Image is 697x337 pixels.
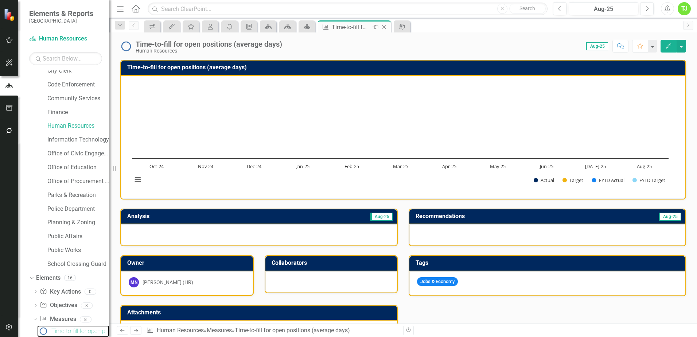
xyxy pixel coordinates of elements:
[127,260,249,266] h3: Owner
[129,82,678,191] div: Chart. Highcharts interactive chart.
[127,213,258,220] h3: Analysis
[344,163,359,170] text: Feb-25
[416,213,597,220] h3: Recommendations
[47,246,109,255] a: Public Works
[47,136,109,144] a: Information Technology
[29,35,102,43] a: Human Resources
[129,82,672,191] svg: Interactive chart
[442,163,456,170] text: Apr-25
[586,42,608,50] span: Aug-25
[40,301,77,310] a: Objectives
[36,274,61,282] a: Elements
[659,213,681,221] span: Aug-25
[81,302,93,309] div: 8
[47,108,109,117] a: Finance
[47,260,109,268] a: School Crossing Guard
[562,177,584,183] button: Show Target
[29,18,93,24] small: [GEOGRAPHIC_DATA]
[393,163,408,170] text: Mar-25
[51,328,109,334] div: Time-to-fill for open positions (average days)
[40,315,76,324] a: Measures
[4,8,17,21] img: ClearPoint Strategy
[47,122,109,130] a: Human Resources
[332,23,371,32] div: Time-to-fill for open positions (average days)
[64,275,76,281] div: 16
[417,277,458,286] span: Jobs & Economy
[207,327,232,334] a: Measures
[569,2,638,15] button: Aug-25
[47,163,109,172] a: Office of Education
[149,163,164,170] text: Oct-24
[47,205,109,213] a: Police Department
[136,48,282,54] div: Human Resources
[416,260,682,266] h3: Tags
[539,163,553,170] text: Jun-25
[296,163,309,170] text: Jan-25
[247,163,262,170] text: Dec-24
[47,232,109,241] a: Public Affairs
[148,3,548,15] input: Search ClearPoint...
[509,4,546,14] button: Search
[235,327,350,334] div: Time-to-fill for open positions (average days)
[146,326,398,335] div: » »
[120,40,132,52] img: No Information
[571,5,636,13] div: Aug-25
[198,163,214,170] text: Nov-24
[127,309,393,316] h3: Attachments
[47,67,109,75] a: City Clerk
[47,81,109,89] a: Code Enforcement
[632,177,666,183] button: Show FYTD Target
[47,191,109,200] a: Parks & Recreation
[47,94,109,103] a: Community Services
[85,288,96,295] div: 0
[40,288,81,296] a: Key Actions
[585,163,606,170] text: [DATE]-25
[29,9,93,18] span: Elements & Reports
[39,327,48,336] img: No Information
[272,260,394,266] h3: Collaborators
[29,52,102,65] input: Search Below...
[80,316,91,322] div: 8
[47,150,109,158] a: Office of Civic Engagement
[136,40,282,48] div: Time-to-fill for open positions (average days)
[47,218,109,227] a: Planning & Zoning
[133,175,143,185] button: View chart menu, Chart
[678,2,691,15] button: TJ
[637,163,652,170] text: Aug-25
[157,327,204,334] a: Human Resources
[534,177,554,183] button: Show Actual
[592,177,624,183] button: Show FYTD Actual
[127,64,682,71] h3: Time-to-fill for open positions (average days)
[370,213,393,221] span: Aug-25
[143,279,193,286] div: [PERSON_NAME] (HR)
[47,177,109,186] a: Office of Procurement Management
[37,325,109,337] a: Time-to-fill for open positions (average days)
[519,5,535,11] span: Search
[490,163,506,170] text: May-25
[129,277,139,287] div: MN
